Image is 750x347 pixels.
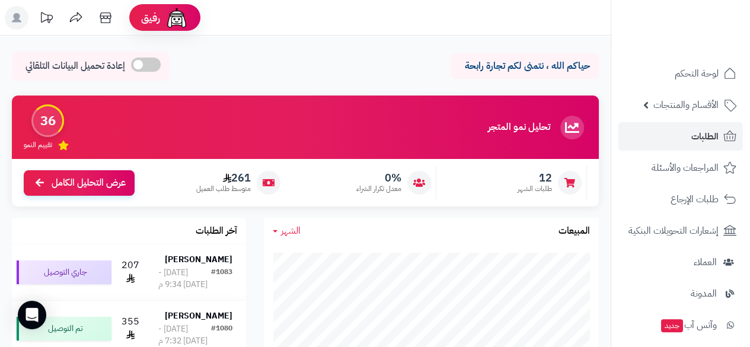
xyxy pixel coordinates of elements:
[196,226,237,237] h3: آخر الطلبات
[18,301,46,329] div: Open Intercom Messenger
[165,310,232,322] strong: [PERSON_NAME]
[675,65,719,82] span: لوحة التحكم
[618,122,743,151] a: الطلبات
[618,248,743,276] a: العملاء
[558,226,590,237] h3: المبيعات
[356,184,401,194] span: معدل تكرار الشراء
[281,224,301,238] span: الشهر
[31,6,61,33] a: تحديثات المنصة
[25,59,125,73] span: إعادة تحميل البيانات التلقائي
[52,176,126,190] span: عرض التحليل الكامل
[17,317,111,340] div: تم التوصيل
[196,171,251,184] span: 261
[24,170,135,196] a: عرض التحليل الكامل
[459,59,590,73] p: حياكم الله ، نتمنى لكم تجارة رابحة
[356,171,401,184] span: 0%
[165,253,232,266] strong: [PERSON_NAME]
[618,217,743,245] a: إشعارات التحويلات البنكية
[24,140,52,150] span: تقييم النمو
[628,222,719,239] span: إشعارات التحويلات البنكية
[141,11,160,25] span: رفيق
[17,260,111,284] div: جاري التوصيل
[158,323,211,347] div: [DATE] - [DATE] 7:32 م
[618,59,743,88] a: لوحة التحكم
[661,319,683,332] span: جديد
[488,122,550,133] h3: تحليل نمو المتجر
[671,191,719,208] span: طلبات الإرجاع
[691,128,719,145] span: الطلبات
[158,267,211,291] div: [DATE] - [DATE] 9:34 م
[618,185,743,214] a: طلبات الإرجاع
[618,154,743,182] a: المراجعات والأسئلة
[660,317,717,333] span: وآتس آب
[116,244,145,300] td: 207
[694,254,717,270] span: العملاء
[618,279,743,308] a: المدونة
[691,285,717,302] span: المدونة
[652,160,719,176] span: المراجعات والأسئلة
[518,184,552,194] span: طلبات الشهر
[165,6,189,30] img: ai-face.png
[211,323,232,347] div: #1080
[618,311,743,339] a: وآتس آبجديد
[669,9,739,34] img: logo-2.png
[273,224,301,238] a: الشهر
[196,184,251,194] span: متوسط طلب العميل
[211,267,232,291] div: #1083
[518,171,552,184] span: 12
[653,97,719,113] span: الأقسام والمنتجات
